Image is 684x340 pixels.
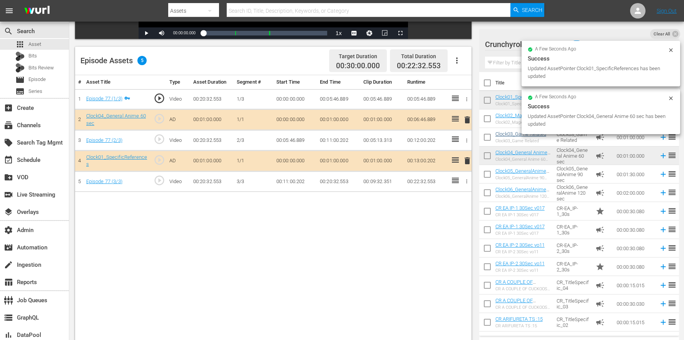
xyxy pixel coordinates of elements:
[5,6,14,15] span: menu
[495,249,545,254] div: CR EA IP-2 30Sec vo11
[317,75,360,89] th: End Time
[404,89,448,109] td: 00:05:46.889
[595,188,605,197] span: Ad
[495,168,549,180] a: Clock05_GeneralAnime 90 sec
[273,75,317,89] th: Start Time
[234,75,273,89] th: Segment #
[595,133,605,142] span: Ad
[404,75,448,89] th: Runtime
[15,40,25,49] span: Asset
[273,109,317,130] td: 00:00:00.000
[554,165,592,183] td: Clock05_GeneralAnime 90 sec
[15,52,25,61] div: Bits
[659,226,667,234] svg: Add to Episode
[4,207,13,217] span: Overlays
[15,63,25,72] div: Bits Review
[4,226,13,235] span: Admin
[554,276,592,295] td: CR_TitleSpecific_04
[495,113,528,118] a: Clock02_Magic
[393,27,408,39] button: Fullscreen
[614,128,656,146] td: 00:01:00.000
[4,138,13,147] span: Search Tag Mgmt
[495,94,550,106] a: Clock01_SpecificReferences
[495,212,545,217] div: CR EA IP-1 30Sec v017
[522,3,542,17] span: Search
[190,109,234,130] td: 00:01:00.000
[75,172,83,192] td: 5
[4,103,13,113] span: Create
[4,121,13,130] span: Channels
[595,244,605,253] span: Ad
[614,258,656,276] td: 00:00:30.080
[4,260,13,269] span: Ingestion
[554,239,592,258] td: CR-EA_IP-2_30s
[190,130,234,151] td: 00:20:32.553
[554,202,592,220] td: CR-EA_IP-1_30s
[166,75,190,89] th: Type
[234,172,273,192] td: 3/3
[659,133,667,141] svg: Add to Episode
[362,27,377,39] button: Jump To Time
[614,220,656,239] td: 00:00:30.080
[667,299,677,308] span: reorder
[495,242,545,248] a: CR EA IP-2 30Sec vo11
[273,172,317,192] td: 00:11:00.202
[137,56,147,65] span: 5
[273,89,317,109] td: 00:00:00.000
[528,102,674,111] div: Success
[495,72,552,94] th: Title
[154,93,165,104] span: play_circle_outline
[83,75,151,89] th: Asset Title
[190,89,234,109] td: 00:20:32.553
[667,262,677,271] span: reorder
[360,89,404,109] td: 00:05:46.889
[28,76,46,83] span: Episode
[614,239,656,258] td: 00:00:30.080
[650,29,674,39] span: Clear All
[154,154,165,166] span: play_circle_outline
[397,51,441,62] div: Total Duration
[15,75,25,84] span: Episode
[4,330,13,340] span: DataPool
[659,189,667,197] svg: Add to Episode
[495,175,550,180] div: Clock05_GeneralAnime 90 sec
[595,225,605,234] span: Ad
[595,170,605,179] span: Ad
[190,75,234,89] th: Asset Duration
[75,109,83,130] td: 2
[614,165,656,183] td: 00:01:30.000
[273,150,317,171] td: 00:00:00.000
[595,318,605,327] span: Ad
[154,175,165,186] span: play_circle_outline
[659,281,667,290] svg: Add to Episode
[554,258,592,276] td: CR-EA_IP-2_30s
[80,56,147,65] div: Episode Assets
[495,279,536,291] a: CR A COUPLE OF CUCKOOS TS :15
[234,89,273,109] td: 1/3
[139,27,154,39] button: Play
[495,268,545,273] div: CR EA IP-2 30Sec vo11
[404,130,448,151] td: 00:12:00.202
[614,295,656,313] td: 00:00:30.030
[485,34,666,55] div: Crunchyroll Ads/Promos
[667,188,677,197] span: reorder
[528,54,674,63] div: Success
[495,224,545,229] a: CR EA IP-1 30Sec v017
[495,131,546,137] a: Clock03_Game Related
[667,206,677,215] span: reorder
[614,146,656,165] td: 00:01:00.000
[595,299,605,308] span: Ad
[28,52,37,60] span: Bits
[4,296,13,305] span: Job Queues
[495,305,550,310] div: CR A COUPLE OF CUCKOOS TS :30
[657,8,677,14] a: Sign Out
[495,286,550,291] div: CR A COUPLE OF CUCKOOS TS :15
[203,31,327,35] div: Progress Bar
[360,172,404,192] td: 00:09:32.351
[234,130,273,151] td: 2/3
[4,243,13,252] span: Automation
[4,313,13,322] span: GraphQL
[18,2,55,20] img: ans4CAIJ8jUAAAAAAAAAAAAAAAAAAAAAAAAgQb4GAAAAAAAAAAAAAAAAAAAAAAAAJMjXAAAAAAAAAAAAAAAAAAAAAAAAgAT5G...
[404,172,448,192] td: 00:22:32.553
[4,27,13,36] span: Search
